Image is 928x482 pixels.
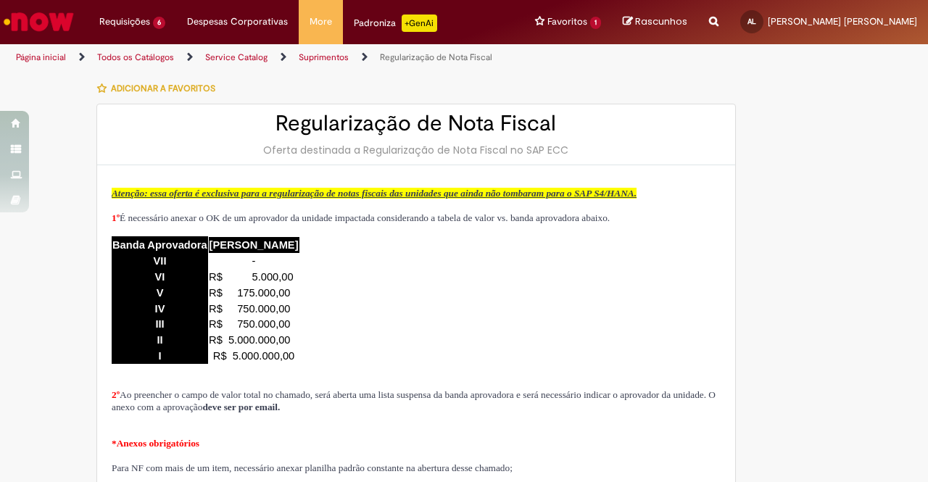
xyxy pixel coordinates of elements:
[208,285,299,301] td: R$ 175.000,00
[208,348,299,364] td: R$ 5.000.000,00
[112,253,208,269] td: VII
[1,7,76,36] img: ServiceNow
[112,212,610,223] span: É necessário anexar o OK de um aprovador da unidade impactada considerando a tabela de valor vs. ...
[112,316,208,332] td: III
[208,236,299,252] td: [PERSON_NAME]
[208,316,299,332] td: R$ 750.000,00
[547,14,587,29] span: Favoritos
[310,14,332,29] span: More
[111,83,215,94] span: Adicionar a Favoritos
[623,15,687,29] a: Rascunhos
[208,301,299,317] td: R$ 750.000,00
[635,14,687,28] span: Rascunhos
[112,212,120,223] span: 1º
[187,14,288,29] span: Despesas Corporativas
[16,51,66,63] a: Página inicial
[380,51,492,63] a: Regularização de Nota Fiscal
[768,15,917,28] span: [PERSON_NAME] [PERSON_NAME]
[153,17,165,29] span: 6
[747,17,756,26] span: AL
[208,332,299,348] td: R$ 5.000.000,00
[112,188,637,199] span: Atenção: essa oferta é exclusiva para a regularização de notas fiscais das unidades que ainda não...
[112,389,716,412] span: Ao preencher o campo de valor total no chamado, será aberta uma lista suspensa da banda aprovador...
[112,332,208,348] td: II
[205,51,268,63] a: Service Catalog
[354,14,437,32] div: Padroniza
[112,389,120,400] span: 2º
[112,438,199,449] span: *Anexos obrigatórios
[112,285,208,301] td: V
[299,51,349,63] a: Suprimentos
[112,301,208,317] td: IV
[202,402,280,412] strong: deve ser por email.
[402,14,437,32] p: +GenAi
[112,236,208,252] td: Banda Aprovadora
[112,348,208,364] td: I
[112,269,208,285] td: VI
[99,14,150,29] span: Requisições
[590,17,601,29] span: 1
[112,462,513,473] span: Para NF com mais de um item, necessário anexar planilha padrão constante na abertura desse chamado;
[96,73,223,104] button: Adicionar a Favoritos
[97,51,174,63] a: Todos os Catálogos
[11,44,608,71] ul: Trilhas de página
[112,143,721,157] div: Oferta destinada a Regularização de Nota Fiscal no SAP ECC
[208,269,299,285] td: R$ 5.000,00
[208,253,299,269] td: -
[112,112,721,136] h2: Regularização de Nota Fiscal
